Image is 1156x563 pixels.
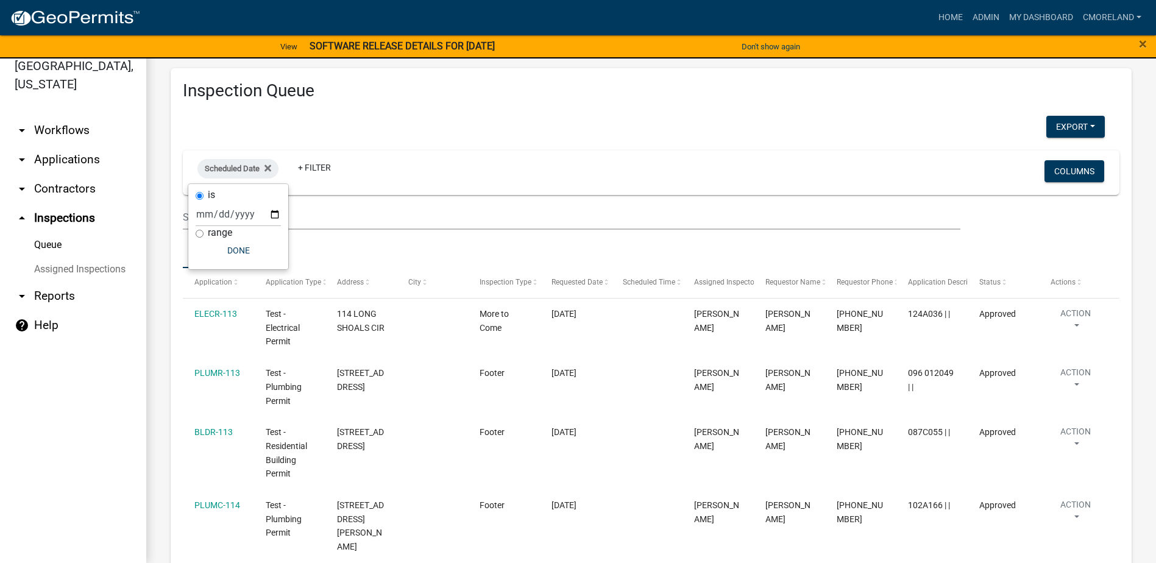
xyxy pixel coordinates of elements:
[288,157,341,179] a: + Filter
[934,6,968,29] a: Home
[1046,116,1105,138] button: Export
[15,152,29,167] i: arrow_drop_down
[837,278,893,286] span: Requestor Phone
[337,500,384,551] span: 161 SAMMONS PKWY
[908,500,950,510] span: 102A166 | |
[623,278,675,286] span: Scheduled Time
[611,268,682,297] datatable-header-cell: Scheduled Time
[208,190,215,200] label: is
[551,500,576,510] span: 01/07/2022
[837,500,883,524] span: 706-485-2776
[551,309,576,319] span: 01/05/2022
[979,500,1016,510] span: Approved
[1044,160,1104,182] button: Columns
[266,309,300,347] span: Test - Electrical Permit
[1051,425,1101,456] button: Action
[908,278,985,286] span: Application Description
[694,500,739,524] span: Jay Johnston
[183,268,254,297] datatable-header-cell: Application
[266,368,302,406] span: Test - Plumbing Permit
[1139,35,1147,52] span: ×
[480,427,505,437] span: Footer
[825,268,896,297] datatable-header-cell: Requestor Phone
[765,309,810,333] span: Kenteria Williams
[1051,498,1101,529] button: Action
[1004,6,1078,29] a: My Dashboard
[266,500,302,538] span: Test - Plumbing Permit
[765,500,810,524] span: Angela Waldroup
[1139,37,1147,51] button: Close
[979,368,1016,378] span: Approved
[337,309,385,333] span: 114 LONG SHOALS CIR
[480,278,531,286] span: Inspection Type
[551,427,576,437] span: 01/06/2022
[266,278,321,286] span: Application Type
[205,164,260,173] span: Scheduled Date
[682,268,753,297] datatable-header-cell: Assigned Inspector
[480,500,505,510] span: Footer
[408,278,421,286] span: City
[908,368,954,392] span: 096 012049 | |
[765,278,820,286] span: Requestor Name
[968,268,1039,297] datatable-header-cell: Status
[196,239,281,261] button: Done
[837,368,883,392] span: 706-485-2776
[737,37,805,57] button: Don't show again
[254,268,325,297] datatable-header-cell: Application Type
[15,182,29,196] i: arrow_drop_down
[968,6,1004,29] a: Admin
[480,309,509,333] span: More to Come
[15,123,29,138] i: arrow_drop_down
[183,230,218,269] a: Data
[694,278,757,286] span: Assigned Inspector
[275,37,302,57] a: View
[694,368,739,392] span: Jay Johnston
[337,427,384,451] span: 115 S CAY DR
[765,427,810,451] span: Angela Waldroup
[337,278,364,286] span: Address
[551,278,603,286] span: Requested Date
[15,318,29,333] i: help
[908,309,950,319] span: 124A036 | |
[837,309,883,333] span: 706-485-2776
[896,268,968,297] datatable-header-cell: Application Description
[979,309,1016,319] span: Approved
[325,268,397,297] datatable-header-cell: Address
[754,268,825,297] datatable-header-cell: Requestor Name
[194,309,237,319] a: ELECR-113
[908,427,950,437] span: 087C055 | |
[194,278,232,286] span: Application
[208,228,232,238] label: range
[979,278,1001,286] span: Status
[837,427,883,451] span: 706-485-2776
[468,268,539,297] datatable-header-cell: Inspection Type
[694,309,739,333] span: Casey Mason
[551,368,576,378] span: 01/05/2022
[310,40,495,52] strong: SOFTWARE RELEASE DETAILS FOR [DATE]
[1051,366,1101,397] button: Action
[1078,6,1146,29] a: cmoreland
[194,368,240,378] a: PLUMR-113
[765,368,810,392] span: Angela Waldroup
[480,368,505,378] span: Footer
[15,211,29,225] i: arrow_drop_up
[1039,268,1110,297] datatable-header-cell: Actions
[1051,307,1101,338] button: Action
[15,289,29,303] i: arrow_drop_down
[539,268,611,297] datatable-header-cell: Requested Date
[183,205,960,230] input: Search for inspections
[194,500,240,510] a: PLUMC-114
[337,368,384,392] span: 195 ALEXANDER LAKES DR
[1051,278,1076,286] span: Actions
[397,268,468,297] datatable-header-cell: City
[979,427,1016,437] span: Approved
[266,427,307,478] span: Test - Residential Building Permit
[183,80,1119,101] h3: Inspection Queue
[194,427,233,437] a: BLDR-113
[694,427,739,451] span: Jay Johnston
